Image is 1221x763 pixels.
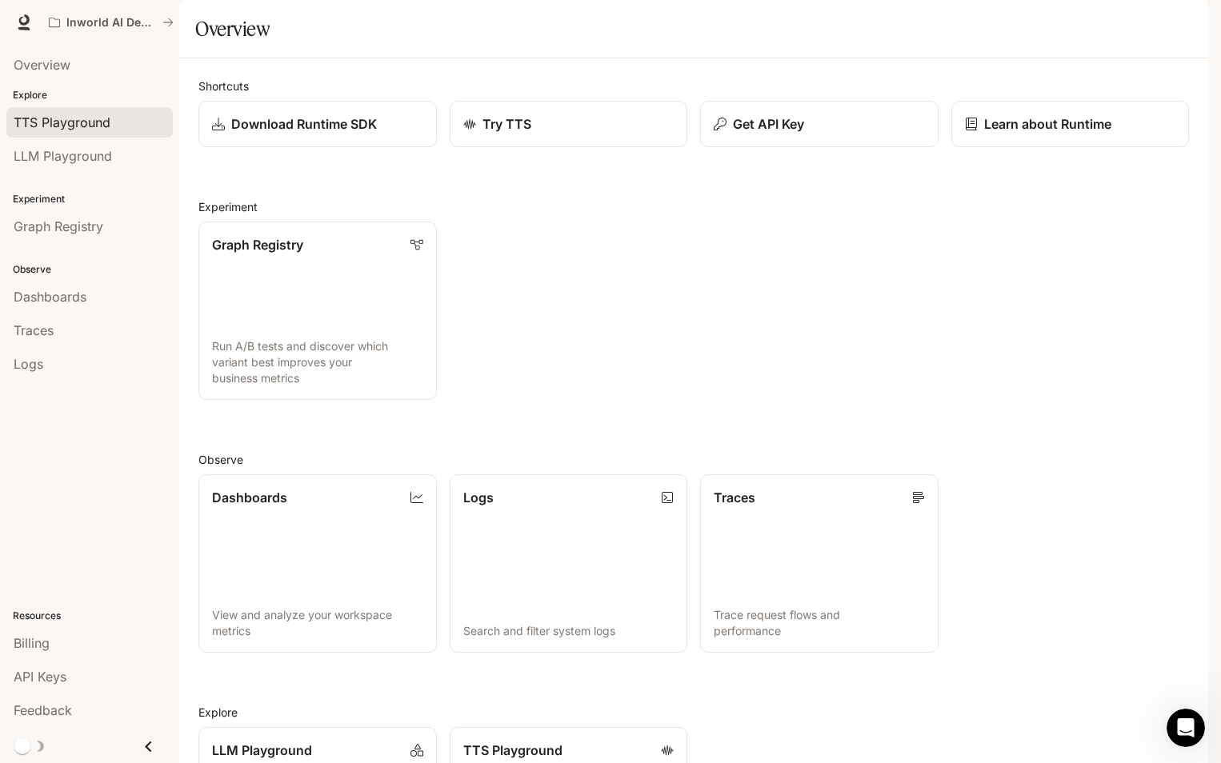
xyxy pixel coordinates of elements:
a: LogsSearch and filter system logs [450,474,688,653]
p: Graph Registry [212,235,303,254]
p: Try TTS [482,114,531,134]
h2: Observe [198,451,1189,468]
h2: Experiment [198,198,1189,215]
button: All workspaces [42,6,181,38]
p: Inworld AI Demos [66,16,156,30]
p: Traces [714,488,755,507]
p: Search and filter system logs [463,623,675,639]
p: Dashboards [212,488,287,507]
a: TracesTrace request flows and performance [700,474,939,653]
a: Download Runtime SDK [198,101,437,147]
button: Get API Key [700,101,939,147]
p: Learn about Runtime [984,114,1111,134]
p: Logs [463,488,494,507]
iframe: Intercom live chat [1167,709,1205,747]
h2: Shortcuts [198,78,1189,94]
a: DashboardsView and analyze your workspace metrics [198,474,437,653]
a: Try TTS [450,101,688,147]
p: Download Runtime SDK [231,114,377,134]
a: Learn about Runtime [951,101,1190,147]
p: TTS Playground [463,741,562,760]
a: Graph RegistryRun A/B tests and discover which variant best improves your business metrics [198,222,437,400]
p: Trace request flows and performance [714,607,925,639]
p: Get API Key [733,114,804,134]
h1: Overview [195,13,270,45]
p: LLM Playground [212,741,312,760]
p: Run A/B tests and discover which variant best improves your business metrics [212,338,423,386]
h2: Explore [198,704,1189,721]
p: View and analyze your workspace metrics [212,607,423,639]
